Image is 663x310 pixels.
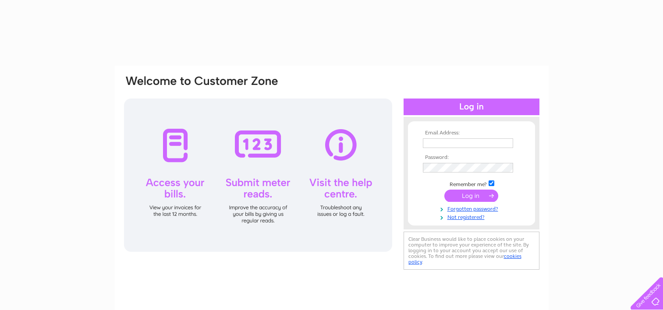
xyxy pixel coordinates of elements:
[444,190,498,202] input: Submit
[408,253,521,265] a: cookies policy
[421,179,522,188] td: Remember me?
[423,212,522,221] a: Not registered?
[421,155,522,161] th: Password:
[423,204,522,212] a: Forgotten password?
[421,130,522,136] th: Email Address:
[404,232,539,270] div: Clear Business would like to place cookies on your computer to improve your experience of the sit...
